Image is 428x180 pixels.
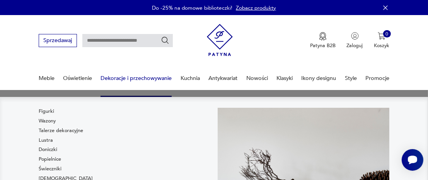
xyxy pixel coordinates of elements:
button: Sprzedawaj [39,34,77,47]
a: Lustra [39,137,53,144]
img: Ikona koszyka [378,32,385,40]
a: Popielnice [39,156,61,163]
a: Promocje [365,65,389,92]
button: Zaloguj [347,32,363,49]
a: Wazony [39,117,56,124]
a: Style [345,65,357,92]
p: Patyna B2B [310,42,336,49]
a: Meble [39,65,55,92]
button: Patyna B2B [310,32,336,49]
img: Ikonka użytkownika [351,32,359,40]
div: 0 [383,30,391,38]
button: Szukaj [161,36,169,45]
a: Sprzedawaj [39,39,77,43]
p: Do -25% na domowe biblioteczki! [152,4,232,12]
a: Doniczki [39,146,57,153]
img: Ikona medalu [319,32,327,41]
a: Ikony designu [301,65,336,92]
a: Zobacz produkty [236,4,276,12]
a: Klasyki [276,65,293,92]
a: Nowości [246,65,268,92]
a: Oświetlenie [63,65,92,92]
a: Świeczniki [39,165,61,172]
a: Kuchnia [181,65,200,92]
a: Figurki [39,108,54,115]
iframe: Smartsupp widget button [402,149,423,171]
button: 0Koszyk [374,32,389,49]
a: Talerze dekoracyjne [39,127,83,134]
img: Patyna - sklep z meblami i dekoracjami vintage [207,21,233,59]
p: Zaloguj [347,42,363,49]
a: Antykwariat [208,65,237,92]
a: Dekoracje i przechowywanie [101,65,172,92]
p: Koszyk [374,42,389,49]
a: Ikona medaluPatyna B2B [310,32,336,49]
